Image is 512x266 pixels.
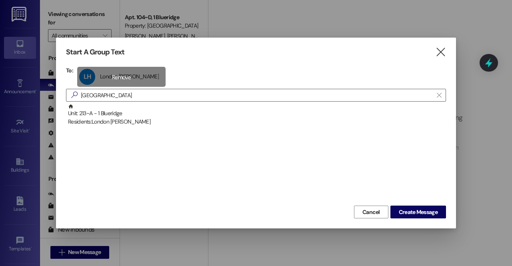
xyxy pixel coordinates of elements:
button: Clear text [433,89,446,101]
span: Create Message [399,208,438,216]
i:  [68,91,81,99]
div: Unit: 213~A - 1 BlueridgeResidents:London [PERSON_NAME] [66,104,446,124]
button: Cancel [354,206,388,218]
h3: Start A Group Text [66,48,124,57]
span: Cancel [362,208,380,216]
input: Search for any contact or apartment [81,90,433,101]
div: Residents: London [PERSON_NAME] [68,118,446,126]
i:  [435,48,446,56]
div: Unit: 213~A - 1 Blueridge [68,104,446,126]
h3: To: [66,67,73,74]
i:  [437,92,441,98]
button: Create Message [390,206,446,218]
